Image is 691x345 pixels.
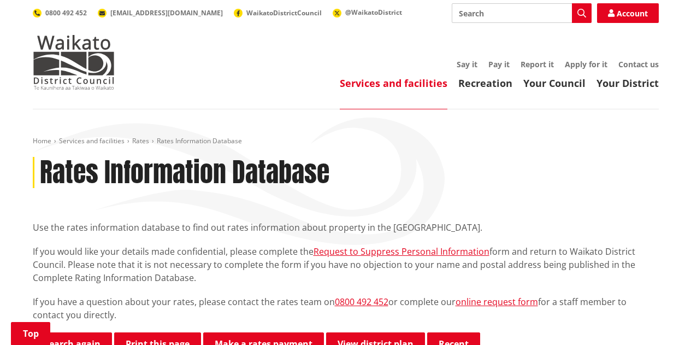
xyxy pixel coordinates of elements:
nav: breadcrumb [33,137,659,146]
a: 0800 492 452 [335,296,388,308]
a: Contact us [618,59,659,69]
a: online request form [456,296,538,308]
a: WaikatoDistrictCouncil [234,8,322,17]
a: Say it [457,59,477,69]
a: [EMAIL_ADDRESS][DOMAIN_NAME] [98,8,223,17]
span: 0800 492 452 [45,8,87,17]
p: If you would like your details made confidential, please complete the form and return to Waikato ... [33,245,659,284]
a: Recreation [458,77,512,90]
a: Apply for it [565,59,607,69]
a: Pay it [488,59,510,69]
a: Request to Suppress Personal Information [314,245,489,258]
a: Top [11,322,50,345]
span: @WaikatoDistrict [345,8,402,17]
a: Account [597,3,659,23]
span: [EMAIL_ADDRESS][DOMAIN_NAME] [110,8,223,17]
a: Report it [521,59,554,69]
a: Services and facilities [59,136,125,145]
h1: Rates Information Database [40,157,329,189]
p: If you have a question about your rates, please contact the rates team on or complete our for a s... [33,295,659,321]
a: Your District [596,77,659,90]
input: Search input [452,3,592,23]
span: Rates Information Database [157,136,242,145]
a: Your Council [523,77,586,90]
span: WaikatoDistrictCouncil [246,8,322,17]
a: Home [33,136,51,145]
a: @WaikatoDistrict [333,8,402,17]
p: Use the rates information database to find out rates information about property in the [GEOGRAPHI... [33,221,659,234]
a: Services and facilities [340,77,447,90]
img: Waikato District Council - Te Kaunihera aa Takiwaa o Waikato [33,35,115,90]
a: 0800 492 452 [33,8,87,17]
a: Rates [132,136,149,145]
